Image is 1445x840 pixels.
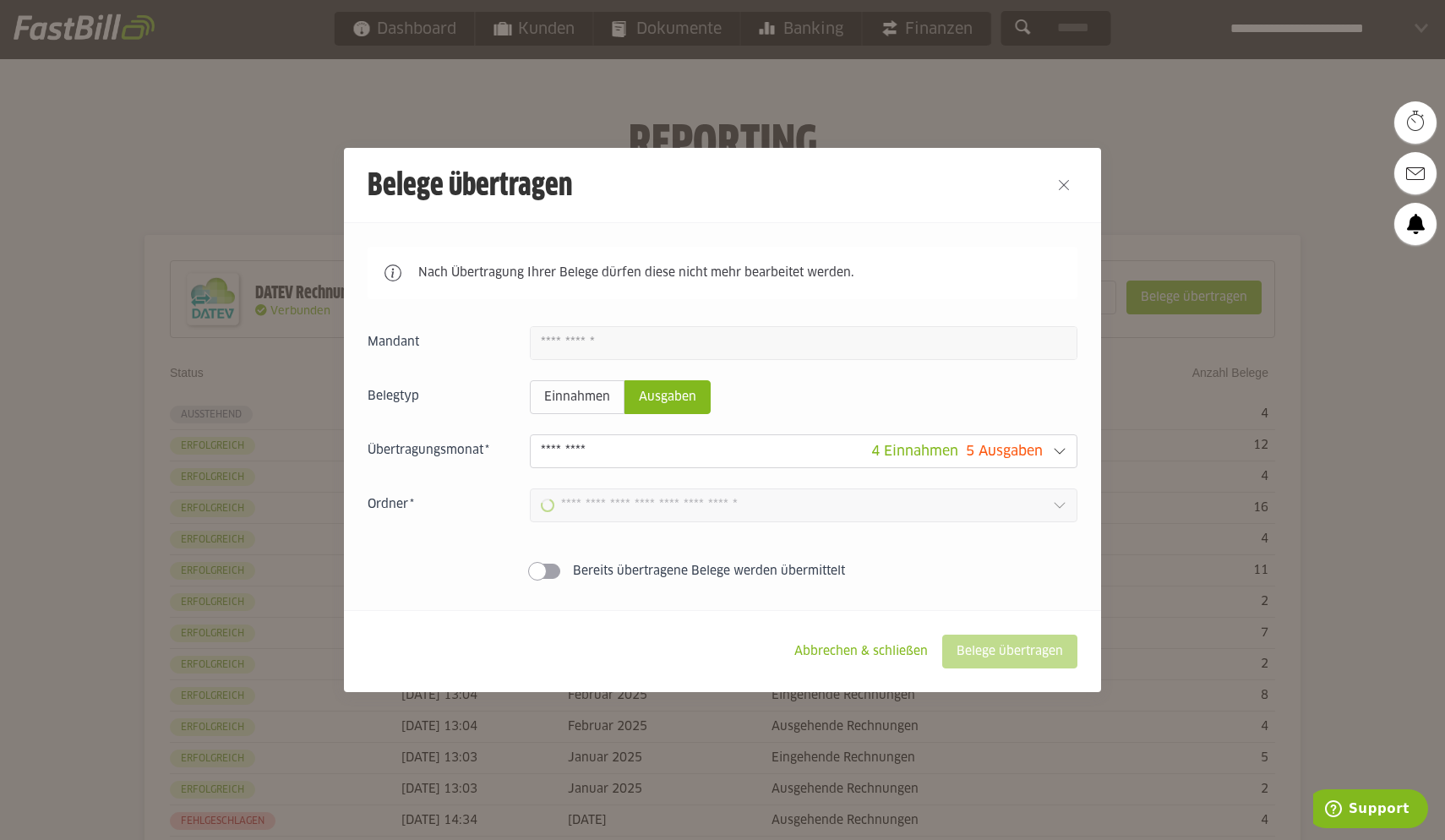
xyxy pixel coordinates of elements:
[1313,789,1428,832] iframe: Öffnet ein Widget, in dem Sie weitere Informationen finden
[780,635,942,668] sl-button: Abbrechen & schließen
[966,445,1043,458] span: 5 Ausgaben
[624,380,711,414] sl-radio-button: Ausgaben
[942,635,1077,668] sl-button: Belege übertragen
[368,563,1077,580] sl-switch: Bereits übertragene Belege werden übermittelt
[530,380,624,414] sl-radio-button: Einnahmen
[871,445,958,458] span: 4 Einnahmen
